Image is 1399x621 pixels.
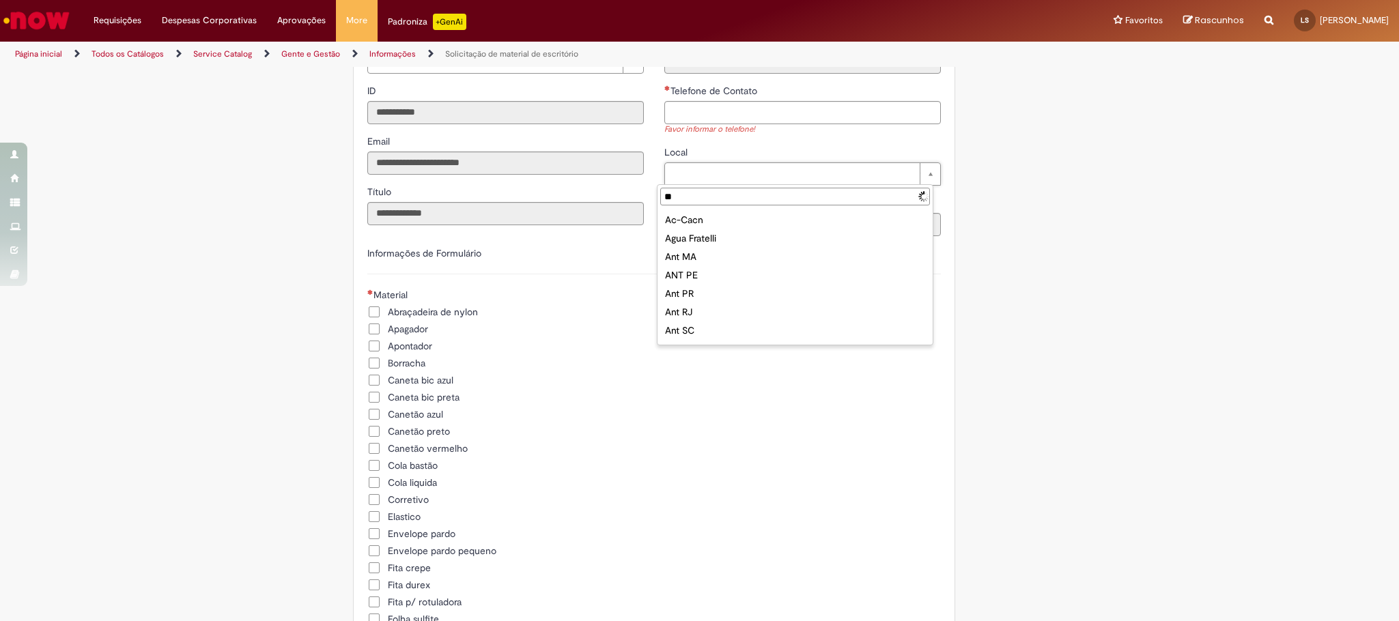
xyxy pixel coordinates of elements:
[660,321,930,340] div: Ant SC
[660,303,930,321] div: Ant RJ
[660,285,930,303] div: Ant PR
[660,340,930,358] div: Antigo CDD Mooca
[660,211,930,229] div: Ac-Cacn
[660,229,930,248] div: Agua Fratelli
[660,248,930,266] div: Ant MA
[660,266,930,285] div: ANT PE
[658,208,933,345] ul: Local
